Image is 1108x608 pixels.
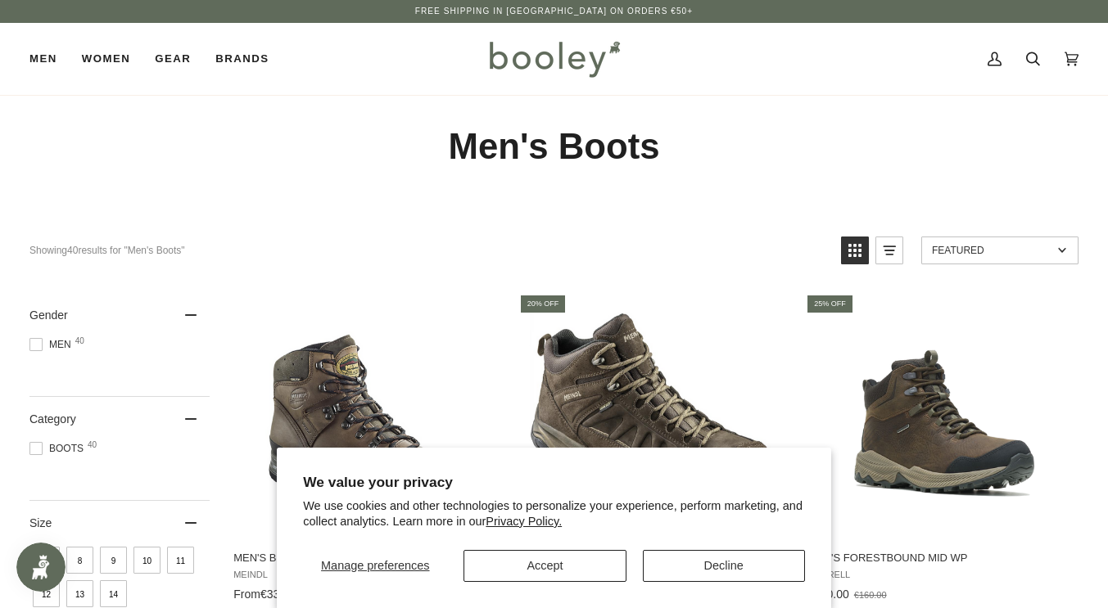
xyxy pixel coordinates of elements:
[233,570,498,580] span: Meindl
[29,516,52,529] span: Size
[155,51,191,67] span: Gear
[817,293,1063,538] img: Merrell Men's Forestbound Mid WP Cloudy - Booley Galway
[243,293,489,538] img: Men's Burma PRO MFS - Booley Galway
[518,293,788,607] a: Men's Nebraska Mid GTX
[321,559,429,572] span: Manage preferences
[70,23,142,95] a: Women
[807,570,1072,580] span: Merrell
[303,550,447,582] button: Manage preferences
[841,236,869,264] a: View grid mode
[807,588,849,601] span: €120.00
[142,23,203,95] a: Gear
[233,551,498,565] span: Men's Burma PRO MFS
[29,441,88,456] span: Boots
[415,5,693,18] p: Free Shipping in [GEOGRAPHIC_DATA] on Orders €50+
[29,236,829,264] div: Showing results for "Men's Boots"
[215,51,269,67] span: Brands
[133,547,161,574] span: Size: 10
[82,51,130,67] span: Women
[530,293,776,538] img: Men's Nebraska Mid GTX Mahogany - booley Galway
[29,309,68,322] span: Gender
[854,590,887,600] span: €160.00
[66,547,93,574] span: Size: 8
[203,23,281,95] a: Brands
[167,547,194,574] span: Size: 11
[807,295,852,313] div: 25% off
[921,236,1079,264] a: Sort options
[16,543,66,592] iframe: Button to open loyalty program pop-up
[233,588,260,601] span: From
[67,245,78,256] b: 40
[486,515,562,528] a: Privacy Policy.
[464,550,626,582] button: Accept
[932,245,1052,256] span: Featured
[260,588,302,601] span: €330.00
[100,547,127,574] span: Size: 9
[88,441,97,449] span: 40
[875,236,903,264] a: View list mode
[482,35,626,83] img: Booley
[643,550,805,582] button: Decline
[29,337,76,352] span: Men
[66,580,93,607] span: Size: 13
[75,337,84,345] span: 40
[29,412,76,426] span: Category
[805,293,1074,607] a: Men's Forestbound Mid WP
[29,124,1079,169] h1: Men's Boots
[231,293,500,607] a: Men's Burma PRO MFS
[100,580,127,607] span: Size: 14
[33,580,60,607] span: Size: 12
[29,23,70,95] a: Men
[807,551,1072,565] span: Men's Forestbound Mid WP
[29,51,57,67] span: Men
[303,498,805,529] p: We use cookies and other technologies to personalize your experience, perform marketing, and coll...
[521,295,566,313] div: 20% off
[303,474,805,491] h2: We value your privacy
